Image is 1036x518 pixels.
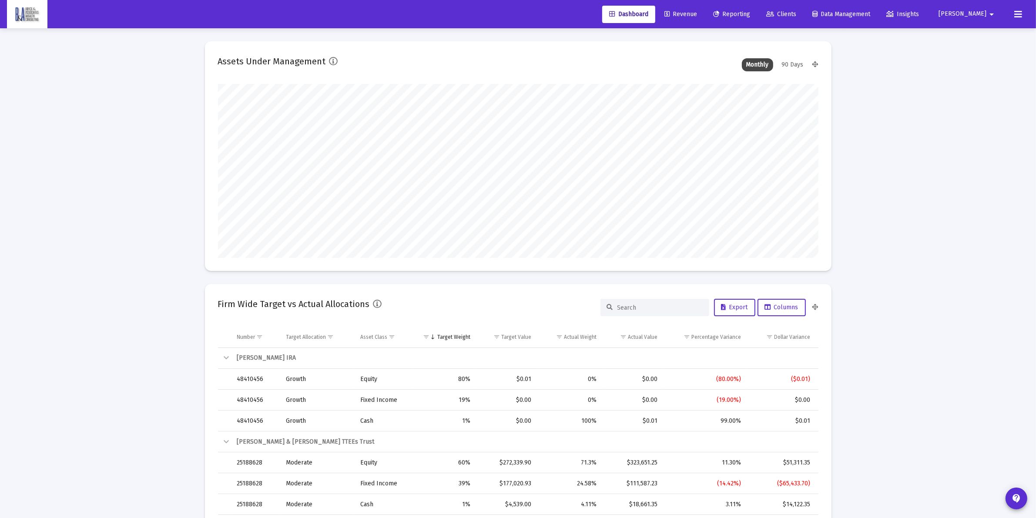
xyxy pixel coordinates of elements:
[354,327,412,348] td: Column Asset Class
[670,458,741,467] div: 11.30%
[13,6,41,23] img: Dashboard
[609,458,658,467] div: $323,651.25
[543,479,597,488] div: 24.58%
[714,299,755,316] button: Export
[280,494,354,515] td: Moderate
[620,334,627,340] span: Show filter options for column 'Actual Value'
[609,479,658,488] div: $111,587.23
[670,500,741,509] div: 3.11%
[423,334,429,340] span: Show filter options for column 'Target Weight'
[609,10,648,18] span: Dashboard
[286,334,326,341] div: Target Allocation
[753,375,811,384] div: ($0.01)
[328,334,334,340] span: Show filter options for column 'Target Allocation'
[628,334,657,341] div: Actual Value
[418,396,470,404] div: 19%
[437,334,470,341] div: Target Weight
[354,494,412,515] td: Cash
[483,375,531,384] div: $0.01
[476,327,537,348] td: Column Target Value
[354,473,412,494] td: Fixed Income
[758,299,806,316] button: Columns
[670,479,741,488] div: (14.42%)
[609,500,658,509] div: $18,661.35
[354,411,412,431] td: Cash
[664,10,697,18] span: Revenue
[483,458,531,467] div: $272,339.90
[747,327,818,348] td: Column Dollar Variance
[360,334,387,341] div: Asset Class
[543,500,597,509] div: 4.11%
[664,327,747,348] td: Column Percentage Variance
[603,327,664,348] td: Column Actual Value
[218,297,370,311] h2: Firm Wide Target vs Actual Allocations
[543,458,597,467] div: 71.3%
[543,417,597,425] div: 100%
[231,452,280,473] td: 25188628
[721,304,748,311] span: Export
[543,375,597,384] div: 0%
[280,327,354,348] td: Column Target Allocation
[218,54,326,68] h2: Assets Under Management
[670,375,741,384] div: (80.00%)
[928,5,1007,23] button: [PERSON_NAME]
[483,396,531,404] div: $0.00
[713,10,750,18] span: Reporting
[564,334,597,341] div: Actual Weight
[812,10,870,18] span: Data Management
[774,334,811,341] div: Dollar Variance
[684,334,690,340] span: Show filter options for column 'Percentage Variance'
[602,6,655,23] a: Dashboard
[753,458,811,467] div: $51,311.35
[879,6,926,23] a: Insights
[766,10,796,18] span: Clients
[986,6,997,23] mat-icon: arrow_drop_down
[483,500,531,509] div: $4,539.00
[418,417,470,425] div: 1%
[237,354,811,362] div: [PERSON_NAME] IRA
[493,334,500,340] span: Show filter options for column 'Target Value'
[237,438,811,446] div: [PERSON_NAME] & [PERSON_NAME] TTEEs Trust
[670,417,741,425] div: 99.00%
[483,479,531,488] div: $177,020.93
[418,479,470,488] div: 39%
[805,6,877,23] a: Data Management
[765,304,798,311] span: Columns
[280,369,354,390] td: Growth
[354,369,412,390] td: Equity
[691,334,741,341] div: Percentage Variance
[231,473,280,494] td: 25188628
[657,6,704,23] a: Revenue
[543,396,597,404] div: 0%
[753,417,811,425] div: $0.01
[237,334,255,341] div: Number
[537,327,603,348] td: Column Actual Weight
[231,390,280,411] td: 48410456
[418,458,470,467] div: 60%
[742,58,773,71] div: Monthly
[617,304,703,311] input: Search
[231,327,280,348] td: Column Number
[418,375,470,384] div: 80%
[767,334,773,340] span: Show filter options for column 'Dollar Variance'
[501,334,531,341] div: Target Value
[753,479,811,488] div: ($65,433.70)
[759,6,803,23] a: Clients
[231,494,280,515] td: 25188628
[886,10,919,18] span: Insights
[280,390,354,411] td: Growth
[778,58,808,71] div: 90 Days
[280,411,354,431] td: Growth
[231,369,280,390] td: 48410456
[231,411,280,431] td: 48410456
[412,327,476,348] td: Column Target Weight
[706,6,757,23] a: Reporting
[753,500,811,509] div: $14,122.35
[218,431,231,452] td: Collapse
[280,473,354,494] td: Moderate
[389,334,395,340] span: Show filter options for column 'Asset Class'
[218,348,231,369] td: Collapse
[418,500,470,509] div: 1%
[939,10,986,18] span: [PERSON_NAME]
[609,375,658,384] div: $0.00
